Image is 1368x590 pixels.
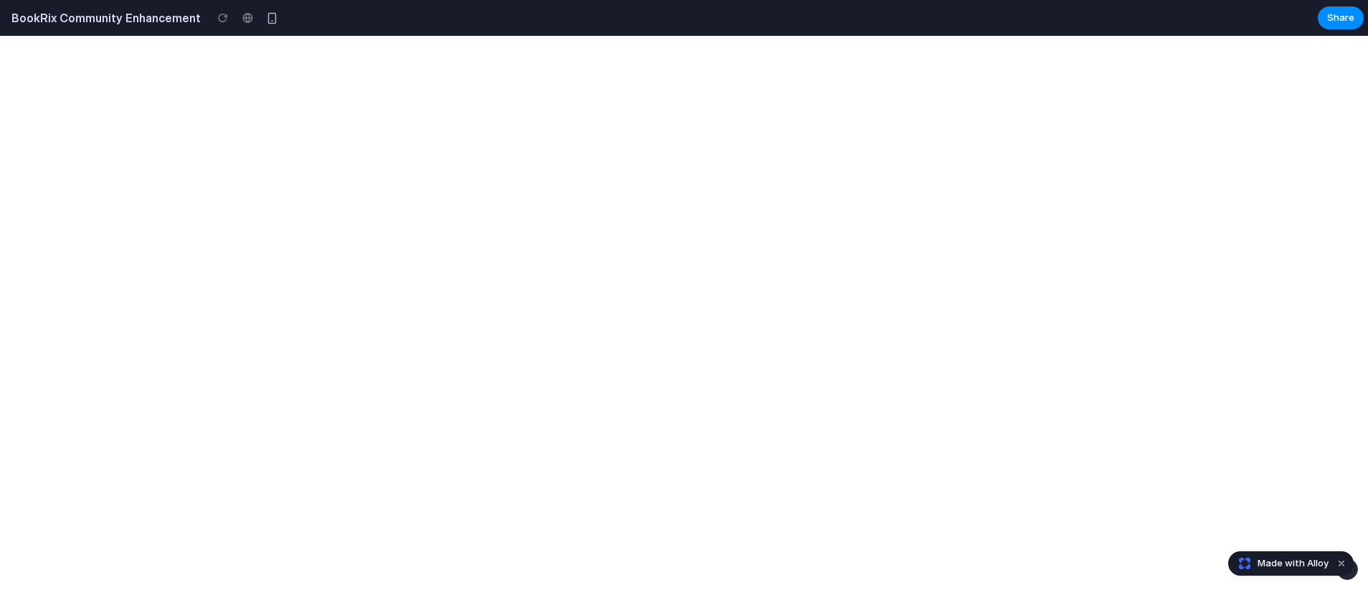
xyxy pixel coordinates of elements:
span: Made with Alloy [1258,556,1329,571]
button: Dismiss watermark [1333,555,1350,572]
span: Share [1327,11,1354,25]
button: Share [1318,6,1364,29]
a: Made with Alloy [1229,556,1330,571]
h2: BookRix Community Enhancement [6,9,201,27]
